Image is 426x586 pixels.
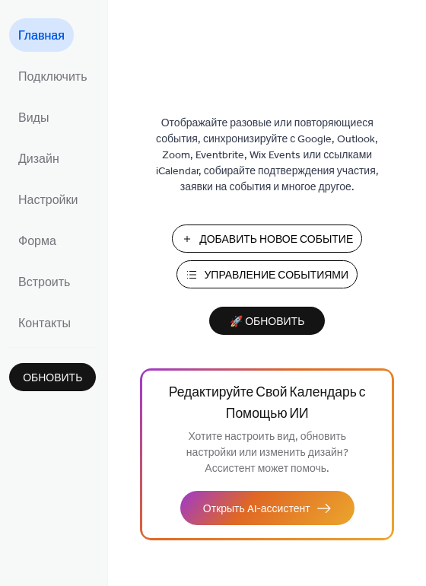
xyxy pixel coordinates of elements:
[209,307,325,335] button: 🚀 Обновить
[9,142,68,175] a: Дизайн
[172,225,362,253] button: Добавить Новое Событие
[203,502,310,518] span: Открыть AI-ассистент
[9,265,79,298] a: Встроить
[176,260,358,288] button: Управление Событиями
[204,268,348,284] span: Управление Событиями
[18,189,78,213] span: Настройки
[9,224,65,257] a: Форма
[163,383,371,425] span: Редактируйте Свой Календарь с Помощью ИИ
[199,232,353,248] span: Добавить Новое Событие
[9,306,80,339] a: Контакты
[18,65,87,90] span: Подключить
[18,107,49,131] span: Виды
[9,183,87,216] a: Настройки
[186,427,348,479] span: Хотите настроить вид, обновить настройки или изменить дизайн? Ассистент может помочь.
[23,371,82,387] span: Обновить
[18,271,70,295] span: Встроить
[141,116,393,196] span: Отображайте разовые или повторяющиеся события, синхронизируйте с Google, Outlook, Zoom, Eventbrit...
[9,18,74,52] a: Главная
[18,312,71,336] span: Контакты
[18,230,56,254] span: Форма
[9,100,58,134] a: Виды
[9,59,96,93] a: Подключить
[18,148,59,172] span: Дизайн
[9,363,96,391] button: Обновить
[180,491,354,525] button: Открыть AI-ассистент
[18,24,65,49] span: Главная
[218,312,316,333] span: 🚀 Обновить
